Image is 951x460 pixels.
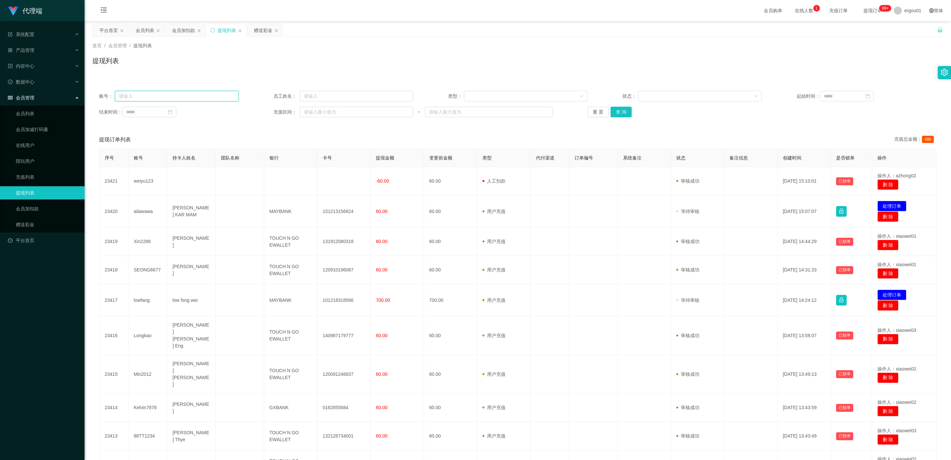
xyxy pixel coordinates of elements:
i: 图标: calendar [865,94,870,98]
td: 120910196087 [317,256,370,284]
td: [DATE] 14:44:29 [778,228,831,256]
td: low fsng wei [167,284,216,316]
td: TOUCH N GO EWALLET [264,228,317,256]
td: Xin2288 [128,228,167,256]
button: 删 除 [877,179,898,190]
td: TOUCH N GO EWALLET [264,355,317,394]
button: 已锁单 [836,177,853,185]
span: 持卡人姓名 [172,155,195,160]
i: 图标: down [754,94,758,99]
i: 图标: close [238,29,242,33]
td: 23414 [99,394,128,422]
td: [DATE] 13:58:07 [778,316,831,355]
a: 提现列表 [16,186,79,199]
a: 充值列表 [16,170,79,184]
span: 用户充值 [482,405,506,410]
span: 提现订单列表 [99,136,131,144]
span: 用户充值 [482,209,506,214]
span: 结束时间： [99,109,122,116]
p: 1 [815,5,818,12]
span: 账号： [99,93,115,100]
span: 操作人：xiaowei02 [877,366,916,372]
td: 0162855684 [317,394,370,422]
td: 60.00 [424,394,477,422]
span: 类型 [482,155,492,160]
span: 60.00 [376,333,387,338]
span: 卡号 [323,155,332,160]
div: 平台首页 [99,24,118,37]
span: 审核成功 [676,239,699,244]
h1: 提现列表 [92,56,119,66]
span: 银行 [269,155,279,160]
span: -60.00 [376,178,389,184]
span: 用户充值 [482,333,506,338]
span: 变更前金额 [429,155,452,160]
span: 在线人数 [792,8,817,13]
td: [DATE] 15:07:07 [778,195,831,228]
a: 会员加扣款 [16,202,79,215]
td: [PERSON_NAME] [167,228,216,256]
button: 删 除 [877,434,898,445]
td: MAYBANK [264,195,317,228]
td: 23418 [99,256,128,284]
td: [DATE] 14:31:33 [778,256,831,284]
span: 充值订单 [826,8,851,13]
button: 图标: lock [836,295,847,305]
span: 60.00 [376,267,387,272]
td: Longkao [128,316,167,355]
td: 88TT1234 [128,422,167,450]
a: 代理端 [8,8,42,13]
span: 用户充值 [482,267,506,272]
sup: 1 [813,5,820,12]
td: 23420 [99,195,128,228]
input: 请输入最小值为 [300,107,413,117]
td: MAYBANK [264,284,317,316]
span: 等待审核 [676,298,699,303]
i: 图标: appstore-o [8,48,13,53]
i: 图标: down [580,94,583,99]
td: 700.00 [424,284,477,316]
button: 已锁单 [836,370,853,378]
span: 提现列表 [133,43,152,48]
input: 请输入最大值为 [425,107,552,117]
span: 创建时间 [783,155,801,160]
i: 图标: close [274,29,278,33]
td: [PERSON_NAME] Thye [167,422,216,450]
td: 23421 [99,167,128,195]
td: 101218318566 [317,284,370,316]
button: 删 除 [877,406,898,416]
td: GXBANK [264,394,317,422]
button: 已锁单 [836,238,853,246]
span: 操作人：xiaowei03 [877,328,916,333]
span: 备注信息 [729,155,748,160]
span: / [129,43,131,48]
span: 60.00 [376,433,387,439]
span: 审核成功 [676,333,699,338]
td: [DATE] 13:43:59 [778,394,831,422]
div: 充值总金额： [894,136,936,144]
td: [PERSON_NAME] [167,256,216,284]
td: ailawawa [128,195,167,228]
a: 陪玩用户 [16,155,79,168]
button: 图标: lock [836,206,847,217]
td: [PERSON_NAME] [PERSON_NAME] [167,355,216,394]
button: 删 除 [877,268,898,279]
a: 会员加减打码量 [16,123,79,136]
i: 图标: check-circle-o [8,80,13,84]
div: 会员加扣款 [172,24,195,37]
button: 处理订单 [877,201,906,211]
td: 60.00 [424,422,477,450]
img: logo.9652507e.png [8,7,18,16]
span: 审核成功 [676,433,699,439]
span: 审核成功 [676,267,699,272]
td: 60.00 [424,355,477,394]
td: [PERSON_NAME] [PERSON_NAME] Eng [167,316,216,355]
sup: 1216 [879,5,891,12]
td: [DATE] 14:24:12 [778,284,831,316]
td: 23417 [99,284,128,316]
span: 员工姓名： [273,93,300,100]
td: 23413 [99,422,128,450]
span: 用户充值 [482,372,506,377]
span: 首页 [92,43,102,48]
span: 系统配置 [8,32,34,37]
